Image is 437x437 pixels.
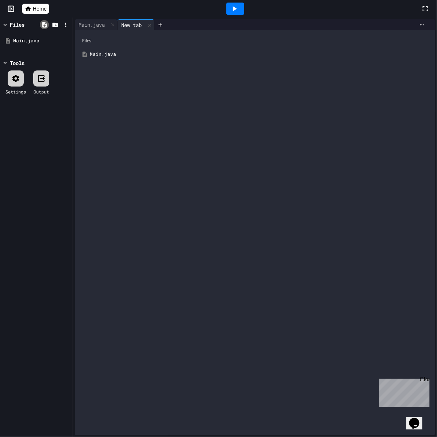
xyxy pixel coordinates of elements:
[10,21,24,28] div: Files
[22,4,49,14] a: Home
[118,19,154,30] div: New tab
[78,34,432,48] div: Files
[5,88,26,95] div: Settings
[75,19,118,30] div: Main.java
[118,21,145,29] div: New tab
[10,59,24,67] div: Tools
[90,51,431,58] div: Main.java
[406,408,430,430] iframe: chat widget
[13,37,70,45] div: Main.java
[75,21,108,28] div: Main.java
[3,3,50,46] div: Chat with us now!Close
[34,88,49,95] div: Output
[376,376,430,407] iframe: chat widget
[33,5,46,12] span: Home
